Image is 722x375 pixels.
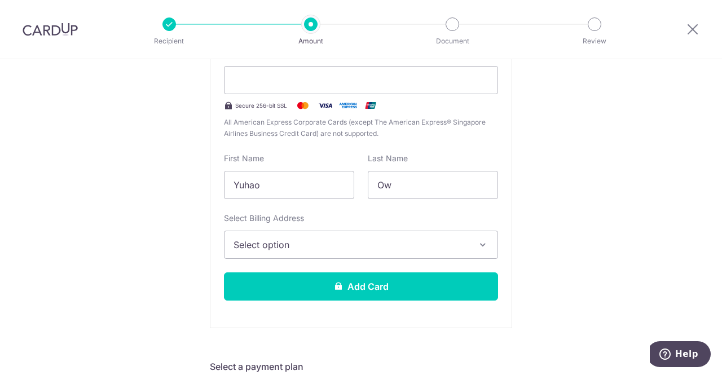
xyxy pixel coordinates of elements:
[224,231,498,259] button: Select option
[127,36,211,47] p: Recipient
[234,238,468,252] span: Select option
[224,153,264,164] label: First Name
[359,99,382,112] img: .alt.unionpay
[337,99,359,112] img: .alt.amex
[314,99,337,112] img: Visa
[224,272,498,301] button: Add Card
[210,360,512,373] h5: Select a payment plan
[224,117,498,139] span: All American Express Corporate Cards (except The American Express® Singapore Airlines Business Cr...
[224,171,354,199] input: Cardholder First Name
[234,73,488,87] iframe: Secure card payment input frame
[269,36,353,47] p: Amount
[650,341,711,369] iframe: Opens a widget where you can find more information
[23,23,78,36] img: CardUp
[411,36,494,47] p: Document
[368,153,408,164] label: Last Name
[553,36,636,47] p: Review
[368,171,498,199] input: Cardholder Last Name
[235,101,287,110] span: Secure 256-bit SSL
[224,213,304,224] label: Select Billing Address
[292,99,314,112] img: Mastercard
